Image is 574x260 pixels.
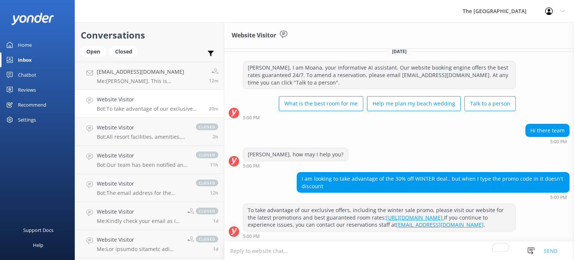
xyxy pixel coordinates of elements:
[81,28,218,42] h2: Conversations
[209,105,218,112] span: Sep 10 2025 11:00pm (UTC -10:00) Pacific/Honolulu
[243,163,348,168] div: Sep 10 2025 11:00pm (UTC -10:00) Pacific/Honolulu
[209,77,218,84] span: Sep 10 2025 11:09pm (UTC -10:00) Pacific/Honolulu
[109,47,142,55] a: Closed
[97,78,203,85] p: Me: [PERSON_NAME]. This is [PERSON_NAME] from the reservations. How may I assist you?
[279,96,363,111] button: What is the best room for me
[525,139,570,144] div: Sep 10 2025 11:00pm (UTC -10:00) Pacific/Honolulu
[11,13,54,25] img: yonder-white-logo.png
[97,152,188,160] h4: Website Visitor
[97,236,182,244] h4: Website Visitor
[243,116,260,120] strong: 5:00 PM
[297,195,570,200] div: Sep 10 2025 11:00pm (UTC -10:00) Pacific/Honolulu
[75,62,224,90] a: [EMAIL_ADDRESS][DOMAIN_NAME]Me:[PERSON_NAME]. This is [PERSON_NAME] from the reservations. How ma...
[196,236,218,242] span: closed
[75,230,224,258] a: Website VisitorMe:Lor ipsumdo sitametc adi elitse-doeiusmo temporin utla etdol magn al en adminim...
[196,180,218,186] span: closed
[18,52,32,67] div: Inbox
[550,195,567,200] strong: 5:00 PM
[243,233,516,239] div: Sep 10 2025 11:00pm (UTC -10:00) Pacific/Honolulu
[210,190,218,196] span: Sep 10 2025 10:57am (UTC -10:00) Pacific/Honolulu
[97,123,188,132] h4: Website Visitor
[465,96,516,111] button: Talk to a person
[386,214,444,221] a: [URL][DOMAIN_NAME].
[75,174,224,202] a: Website VisitorBot:The email address for the property is [EMAIL_ADDRESS][DOMAIN_NAME].closed12h
[213,134,218,140] span: Sep 10 2025 08:26pm (UTC -10:00) Pacific/Honolulu
[81,47,109,55] a: Open
[210,162,218,168] span: Sep 10 2025 12:10pm (UTC -10:00) Pacific/Honolulu
[396,221,484,228] a: [EMAIL_ADDRESS][DOMAIN_NAME]
[97,68,203,76] h4: [EMAIL_ADDRESS][DOMAIN_NAME]
[232,31,276,40] h3: Website Visitor
[109,46,138,57] div: Closed
[97,134,188,140] p: Bot: All resort facilities, amenities, and services, including SpaPolynesia, are reserved exclusi...
[243,148,348,161] div: [PERSON_NAME], how may I help you?
[243,115,516,120] div: Sep 10 2025 11:00pm (UTC -10:00) Pacific/Honolulu
[18,82,36,97] div: Reviews
[243,234,260,239] strong: 5:00 PM
[196,208,218,214] span: closed
[97,246,182,253] p: Me: Lor ipsumdo sitametc adi elitse-doeiusmo temporin utla etdol magn al en adminimve quisnost ex...
[213,218,218,224] span: Sep 09 2025 11:09pm (UTC -10:00) Pacific/Honolulu
[18,37,32,52] div: Home
[388,48,411,55] span: [DATE]
[81,46,106,57] div: Open
[97,180,188,188] h4: Website Visitor
[97,190,188,196] p: Bot: The email address for the property is [EMAIL_ADDRESS][DOMAIN_NAME].
[243,61,515,89] div: [PERSON_NAME], I am Moana, your informative AI assistant. Our website booking engine offers the b...
[243,164,260,168] strong: 5:00 PM
[213,246,218,252] span: Sep 09 2025 10:38pm (UTC -10:00) Pacific/Honolulu
[23,223,53,238] div: Support Docs
[97,208,182,216] h4: Website Visitor
[75,118,224,146] a: Website VisitorBot:All resort facilities, amenities, and services, including SpaPolynesia, are re...
[97,95,203,104] h4: Website Visitor
[196,123,218,130] span: closed
[75,90,224,118] a: Website VisitorBot:To take advantage of our exclusive offers, including the winter sale promo, pl...
[75,202,224,230] a: Website VisitorMe:Kindly check your email as I have sent the activities calendar.closed1d
[297,172,569,192] div: I am looking to take advantage of the 30% off WINTER deal.. but when I type the promo code in it ...
[526,124,569,137] div: Hi there team
[75,146,224,174] a: Website VisitorBot:Our team has been notified and will be with you as soon as possible. Alternati...
[224,242,574,260] textarea: To enrich screen reader interactions, please activate Accessibility in Grammarly extension settings
[18,112,36,127] div: Settings
[18,67,36,82] div: Chatbot
[33,238,43,253] div: Help
[18,97,46,112] div: Recommend
[243,204,515,231] div: To take advantage of our exclusive offers, including the winter sale promo, please visit our webs...
[97,218,182,224] p: Me: Kindly check your email as I have sent the activities calendar.
[550,140,567,144] strong: 5:00 PM
[97,162,188,168] p: Bot: Our team has been notified and will be with you as soon as possible. Alternatively, you can ...
[196,152,218,158] span: closed
[367,96,461,111] button: Help me plan my beach wedding
[97,105,203,112] p: Bot: To take advantage of our exclusive offers, including the winter sale promo, please visit our...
